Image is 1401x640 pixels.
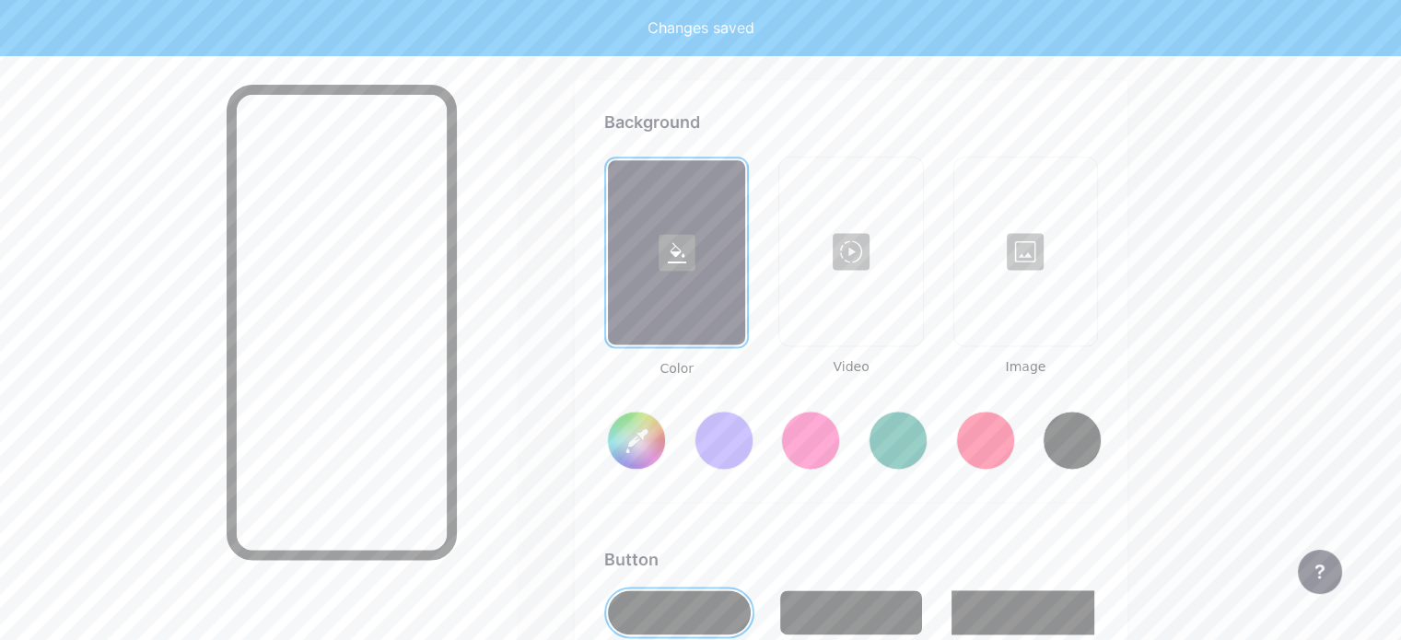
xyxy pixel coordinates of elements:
div: Background [604,110,1098,134]
span: Color [604,359,749,378]
span: Image [953,357,1098,377]
div: Changes saved [648,17,754,39]
span: Video [778,357,923,377]
div: Button [604,547,1098,572]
